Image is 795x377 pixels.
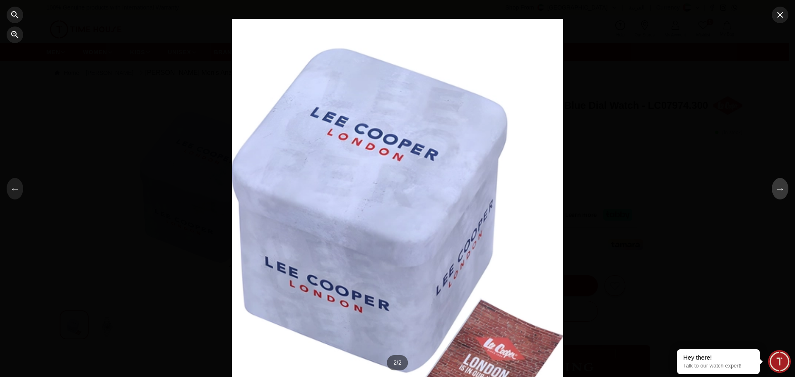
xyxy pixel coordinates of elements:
[387,355,408,370] div: 2 / 2
[768,350,791,373] div: Chat Widget
[683,363,754,370] p: Talk to our watch expert!
[772,178,788,199] button: →
[7,178,23,199] button: ←
[683,353,754,362] div: Hey there!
